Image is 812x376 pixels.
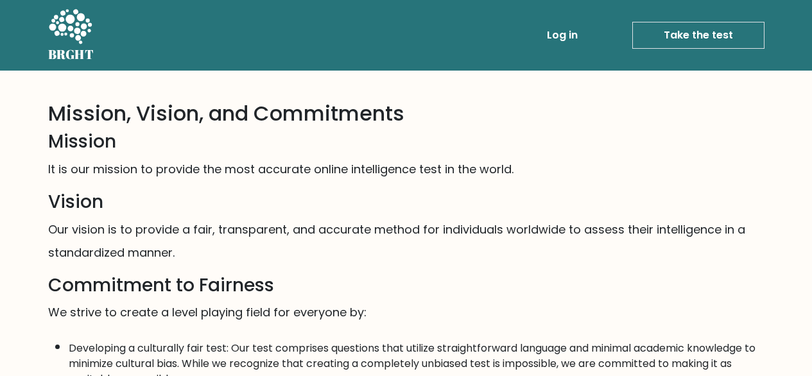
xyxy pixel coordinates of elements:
h3: Commitment to Fairness [48,275,764,296]
h5: BRGHT [48,47,94,62]
h3: Mission [48,131,764,153]
a: Log in [542,22,583,48]
a: BRGHT [48,5,94,65]
p: We strive to create a level playing field for everyone by: [48,301,764,324]
p: It is our mission to provide the most accurate online intelligence test in the world. [48,158,764,181]
a: Take the test [632,22,764,49]
h2: Mission, Vision, and Commitments [48,101,764,126]
h3: Vision [48,191,764,213]
p: Our vision is to provide a fair, transparent, and accurate method for individuals worldwide to as... [48,218,764,264]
